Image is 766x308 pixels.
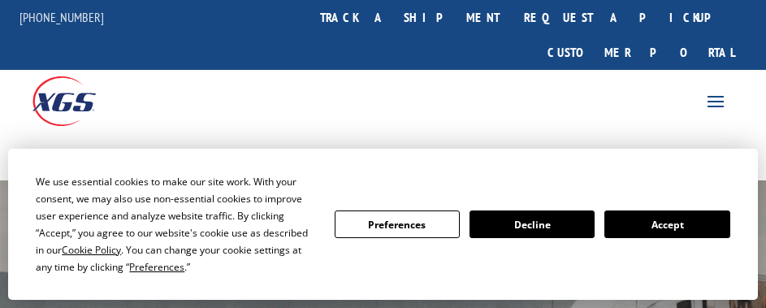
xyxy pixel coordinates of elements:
div: Cookie Consent Prompt [8,149,758,300]
span: Preferences [129,260,184,274]
div: We use essential cookies to make our site work. With your consent, we may also use non-essential ... [36,173,314,275]
button: Decline [470,210,595,238]
button: Preferences [335,210,460,238]
button: Accept [604,210,729,238]
span: Cookie Policy [62,243,121,257]
a: [PHONE_NUMBER] [19,9,104,25]
a: Customer Portal [535,35,747,70]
